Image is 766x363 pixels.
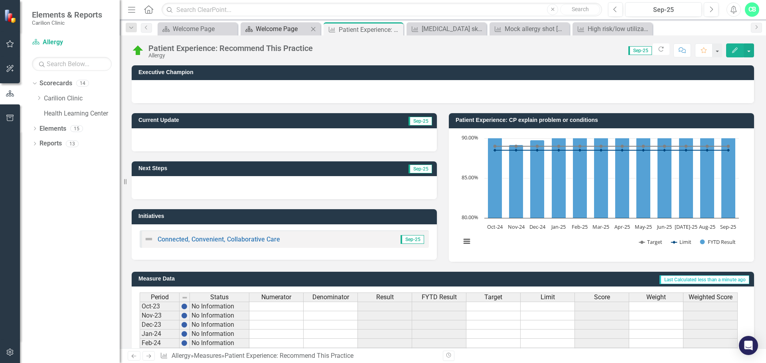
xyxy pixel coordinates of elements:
[560,4,600,15] button: Search
[409,24,484,34] a: [MEDICAL_DATA] skin testing and challenge/de-labeling standardization/reagant dilutions (stems fr...
[190,320,249,330] td: No Information
[181,312,188,319] img: BgCOk07PiH71IgAAAABJRU5ErkJggg==
[515,145,518,148] path: Nov-24, 89. Target.
[210,294,229,301] span: Status
[572,6,589,12] span: Search
[679,130,693,218] path: Jul-25, 90.97744361. FYTD Result.
[739,336,758,355] div: Open Intercom Messenger
[160,351,437,361] div: » »
[138,117,323,123] h3: Current Update
[138,165,298,171] h3: Next Steps
[663,149,666,152] path: Jun-25, 88.5. Limit.
[66,140,79,147] div: 13
[422,294,457,301] span: FYTD Result
[529,223,546,230] text: Dec-24
[462,134,478,141] text: 90.00%
[181,331,188,337] img: BgCOk07PiH71IgAAAABJRU5ErkJggg==
[659,275,749,284] span: Last Calculated less than a minute ago
[462,214,478,221] text: 80.00%
[700,238,736,245] button: Show FYTD Result
[44,109,120,118] a: Health Learning Center
[140,311,180,320] td: Nov-23
[494,145,730,148] g: Target, series 1 of 3. Line with 12 data points.
[70,125,83,132] div: 15
[663,145,666,148] path: Jun-25, 89. Target.
[646,294,666,301] span: Weight
[720,223,736,230] text: Sep-25
[256,24,308,34] div: Welcome Page
[190,311,249,320] td: No Information
[642,145,645,148] path: May-25, 89. Target.
[594,130,608,218] path: Mar-25, 91.01123596. FYTD Result.
[621,145,624,148] path: Apr-25, 89. Target.
[685,149,688,152] path: Jul-25, 88.5. Limit.
[422,24,484,34] div: [MEDICAL_DATA] skin testing and challenge/de-labeling standardization/reagant dilutions (stems fr...
[492,24,567,34] a: Mock allergy shot [MEDICAL_DATA] drill/training (within individual clinics)
[243,24,308,34] a: Welcome Page
[138,213,433,219] h3: Initiatives
[409,117,432,126] span: Sep-25
[132,44,144,57] img: On Target
[487,223,503,230] text: Oct-24
[140,339,180,348] td: Feb-24
[225,352,353,359] div: Patient Experience: Recommend This Practice
[636,128,651,218] path: May-25, 91.30434783. FYTD Result.
[494,149,497,152] path: Oct-24, 88.5. Limit.
[656,223,672,230] text: Jun-25
[148,53,313,59] div: Allergy
[699,223,715,230] text: Aug-25
[182,294,188,301] img: 8DAGhfEEPCf229AAAAAElFTkSuQmCC
[181,322,188,328] img: BgCOk07PiH71IgAAAABJRU5ErkJggg==
[745,2,759,17] button: CB
[190,348,249,357] td: No Information
[671,238,691,245] button: Show Limit
[148,44,313,53] div: Patient Experience: Recommend This Practice
[376,294,394,301] span: Result
[588,24,650,34] div: High risk/low utilization procedures: in-clinic [MEDICAL_DATA] in allergic patients/food re-intro...
[190,330,249,339] td: No Information
[151,294,169,301] span: Period
[689,294,732,301] span: Weighted Score
[592,223,609,230] text: Mar-25
[32,38,112,47] a: Allergy
[181,340,188,346] img: BgCOk07PiH71IgAAAABJRU5ErkJggg==
[509,145,523,218] path: Nov-24, 89.18918919. FYTD Result.
[173,24,235,34] div: Welcome Page
[190,302,249,311] td: No Information
[628,46,652,55] span: Sep-25
[675,223,697,230] text: [DATE]-25
[541,294,555,301] span: Limit
[594,294,610,301] span: Score
[261,294,291,301] span: Numerator
[557,145,561,148] path: Jan-25, 89. Target.
[140,302,180,311] td: Oct-23
[574,24,650,34] a: High risk/low utilization procedures: in-clinic [MEDICAL_DATA] in allergic patients/food re-intro...
[44,94,120,103] a: Carilion Clinic
[621,149,624,152] path: Apr-25, 88.5. Limit.
[32,20,102,26] small: Carilion Clinic
[32,10,102,20] span: Elements & Reports
[505,24,567,34] div: Mock allergy shot [MEDICAL_DATA] drill/training (within individual clinics)
[578,149,582,152] path: Feb-25, 88.5. Limit.
[76,80,89,87] div: 14
[140,330,180,339] td: Jan-24
[462,174,478,181] text: 85.00%
[484,294,502,301] span: Target
[194,352,221,359] a: Measures
[158,235,280,243] a: Connected, Convenient, Collaborative Care
[461,236,472,247] button: View chart menu, Chart
[39,124,66,133] a: Elements
[600,149,603,152] path: Mar-25, 88.5. Limit.
[639,238,663,245] button: Show Target
[721,137,736,218] path: Sep-25, 90.19607843. FYTD Result.
[144,234,154,244] img: Not Defined
[727,149,730,152] path: Sep-25, 88.5. Limit.
[39,79,72,88] a: Scorecards
[685,145,688,148] path: Jul-25, 89. Target.
[138,69,750,75] h3: Executive Champion
[312,294,349,301] span: Denominator
[625,2,702,17] button: Sep-25
[657,134,672,218] path: Jun-25, 90.51724138. FYTD Result.
[515,149,518,152] path: Nov-24, 88.5. Limit.
[700,134,715,218] path: Aug-25, 90.47619048. FYTD Result.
